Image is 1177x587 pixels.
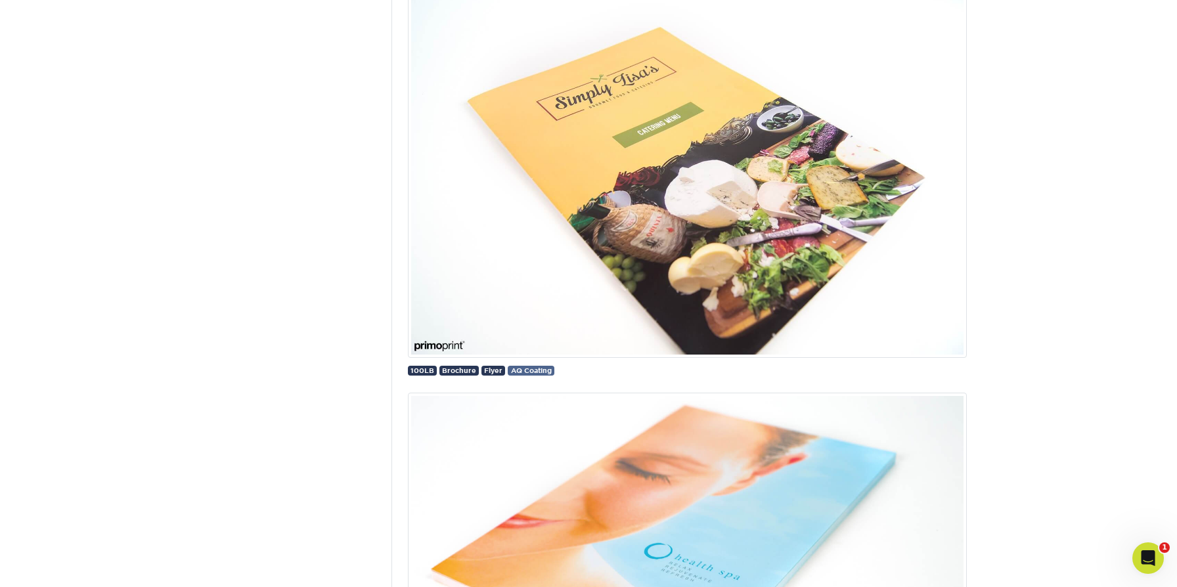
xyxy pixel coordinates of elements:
span: 1 [1159,542,1170,553]
span: AQ Coating [511,366,552,374]
iframe: Google Customer Reviews [3,547,112,582]
iframe: Intercom live chat [1132,542,1164,574]
a: Brochure [439,366,479,376]
a: Flyer [481,366,505,376]
span: Flyer [484,366,502,374]
span: Brochure [442,366,476,374]
span: 100LB [411,366,434,374]
a: 100LB [408,366,437,376]
a: AQ Coating [508,366,554,376]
